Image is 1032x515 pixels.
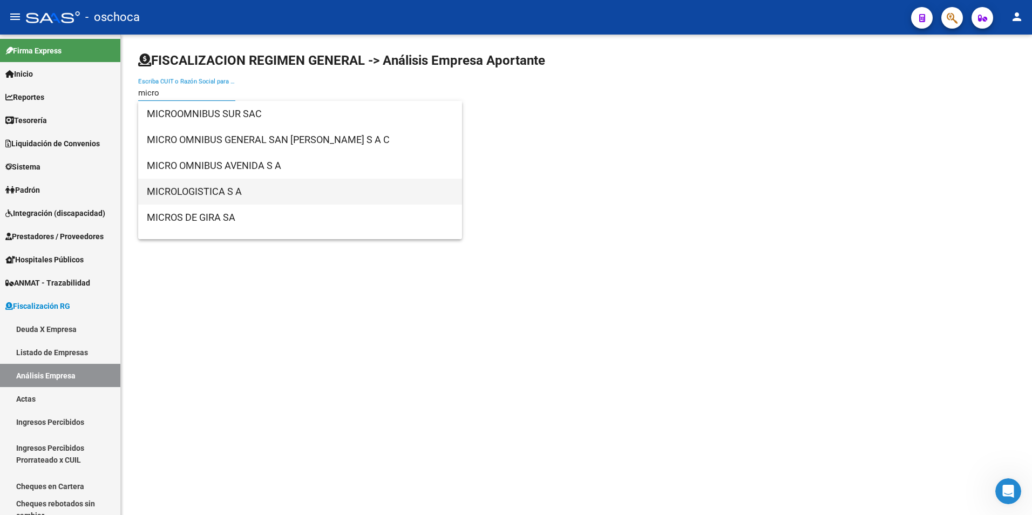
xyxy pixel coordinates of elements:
span: Hospitales Públicos [5,254,84,266]
mat-icon: menu [9,10,22,23]
mat-icon: person [1010,10,1023,23]
h1: FISCALIZACION REGIMEN GENERAL -> Análisis Empresa Aportante [138,52,545,69]
span: MICRO OMNIBUS GENERAL SAN [PERSON_NAME] S A C [147,127,453,153]
span: Firma Express [5,45,62,57]
span: ANMAT - Trazabilidad [5,277,90,289]
span: MICROOMNIBUS SUR SAC [147,101,453,127]
span: Liquidación de Convenios [5,138,100,150]
span: MICROLOGISTICA S A [147,179,453,205]
span: Fiscalización RG [5,300,70,312]
iframe: Intercom live chat [995,478,1021,504]
span: Sistema [5,161,40,173]
span: MICROMOLES S.R.L. [147,231,453,256]
span: MICROS DE GIRA SA [147,205,453,231]
span: Prestadores / Proveedores [5,231,104,242]
span: Reportes [5,91,44,103]
span: Tesorería [5,114,47,126]
span: Integración (discapacidad) [5,207,105,219]
span: - oschoca [85,5,140,29]
span: Inicio [5,68,33,80]
span: MICRO OMNIBUS AVENIDA S A [147,153,453,179]
span: Padrón [5,184,40,196]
